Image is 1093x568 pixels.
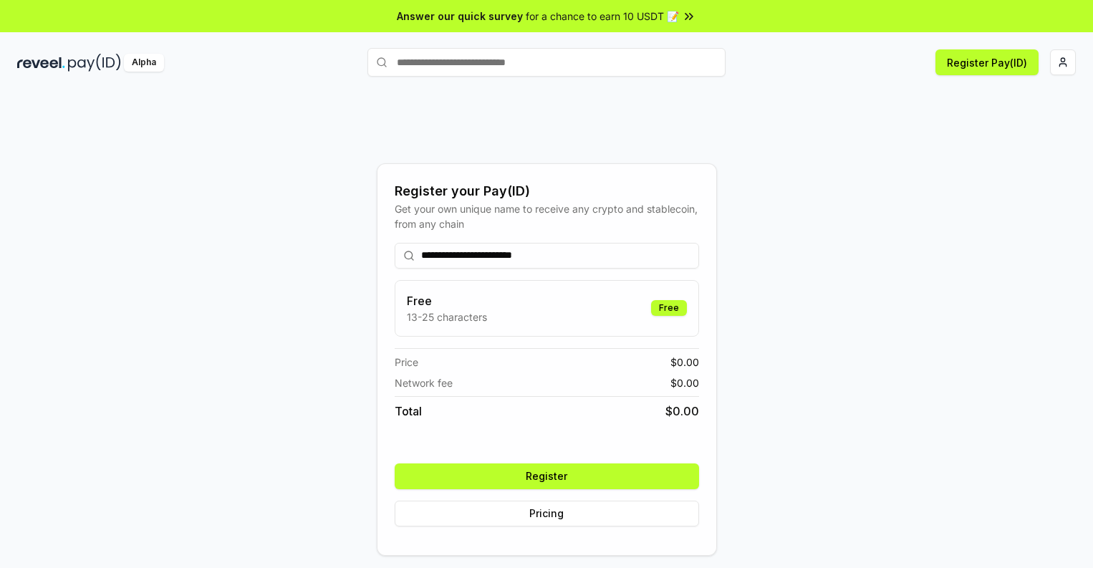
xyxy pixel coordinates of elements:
[395,375,453,390] span: Network fee
[670,355,699,370] span: $ 0.00
[665,403,699,420] span: $ 0.00
[395,181,699,201] div: Register your Pay(ID)
[397,9,523,24] span: Answer our quick survey
[395,201,699,231] div: Get your own unique name to receive any crypto and stablecoin, from any chain
[651,300,687,316] div: Free
[407,292,487,309] h3: Free
[17,54,65,72] img: reveel_dark
[935,49,1039,75] button: Register Pay(ID)
[526,9,679,24] span: for a chance to earn 10 USDT 📝
[395,403,422,420] span: Total
[407,309,487,324] p: 13-25 characters
[395,463,699,489] button: Register
[395,355,418,370] span: Price
[124,54,164,72] div: Alpha
[68,54,121,72] img: pay_id
[670,375,699,390] span: $ 0.00
[395,501,699,526] button: Pricing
